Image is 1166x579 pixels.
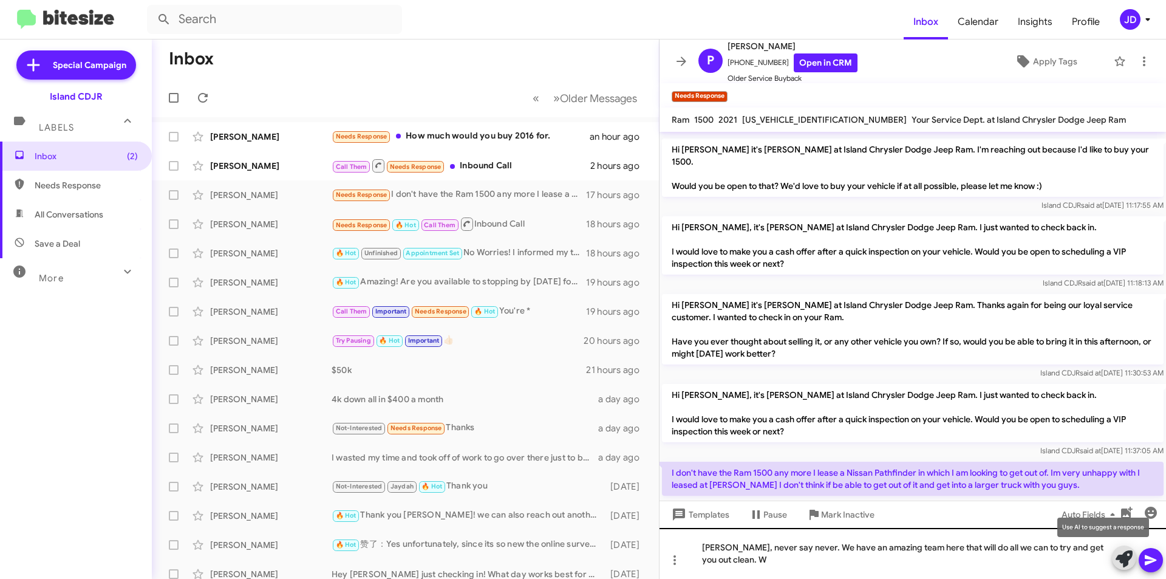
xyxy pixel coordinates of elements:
span: said at [1080,368,1101,377]
a: Profile [1062,4,1110,39]
span: « [533,91,539,106]
span: Not-Interested [336,482,383,490]
a: Special Campaign [16,50,136,80]
span: Mark Inactive [821,504,874,526]
span: Save a Deal [35,238,80,250]
span: Important [408,337,440,344]
div: [PERSON_NAME] [210,247,332,259]
span: [PERSON_NAME] [728,39,857,53]
span: Appointment Set [406,249,459,257]
span: Needs Response [415,307,466,315]
span: Island CDJR [DATE] 11:30:53 AM [1040,368,1164,377]
a: Calendar [948,4,1008,39]
span: 1500 [694,114,714,125]
a: Open in CRM [794,53,857,72]
div: a day ago [598,422,649,434]
div: [PERSON_NAME], never say never. We have an amazing team here that will do all we can to try and g... [660,528,1166,579]
p: Hi [PERSON_NAME], it's [PERSON_NAME] at Island Chrysler Dodge Jeep Ram. I just wanted to check ba... [662,384,1164,442]
span: Important [375,307,407,315]
span: 🔥 Hot [395,221,416,229]
span: [DATE] 5:00:47 PM [662,499,723,509]
div: 4k down all in $400 a month [332,393,598,405]
div: [DATE] [604,539,649,551]
span: said at [1081,200,1102,210]
div: [PERSON_NAME] [210,422,332,434]
span: Island CDJR [DATE] 11:37:05 AM [1040,446,1164,455]
div: [PERSON_NAME] [210,189,332,201]
div: [PERSON_NAME] [210,481,332,493]
a: Insights [1008,4,1062,39]
span: 🔥 Hot [421,482,442,490]
span: Call Them [336,307,367,315]
span: Older Service Buyback [728,72,857,84]
input: Search [147,5,402,34]
div: Use AI to suggest a response [1057,518,1149,537]
span: Inbox [35,150,138,162]
div: an hour ago [590,131,649,143]
div: [PERSON_NAME] [210,364,332,376]
div: How much would you buy 2016 for. [332,129,590,143]
span: Call Them [424,221,455,229]
div: 👍🏻 [332,334,584,348]
span: Older Messages [560,92,637,105]
span: 🔥 Hot [336,541,356,549]
div: [PERSON_NAME] [210,131,332,143]
button: Next [546,86,644,111]
span: Island CDJR [DATE] 11:18:13 AM [1043,278,1164,287]
span: Ram [672,114,689,125]
span: Jaydah [390,482,414,490]
span: Unfinished [364,249,398,257]
div: [PERSON_NAME] [210,451,332,464]
button: Previous [525,86,547,111]
div: 2 hours ago [590,160,649,172]
button: Mark Inactive [797,504,884,526]
p: Hi [PERSON_NAME] it's [PERSON_NAME] at Island Chrysler Dodge Jeep Ram. I'm reaching out because I... [662,139,1164,197]
div: 20 hours ago [584,335,649,347]
div: $50k [332,364,586,376]
small: Needs Response [672,91,728,102]
div: [PERSON_NAME] [210,160,332,172]
button: Templates [660,504,739,526]
span: Labels [39,122,74,133]
span: Needs Response [35,179,138,191]
span: Not-Interested [336,424,383,432]
span: Needs Response [390,163,442,171]
span: Apply Tags [1033,50,1077,72]
div: Thank you [PERSON_NAME]! we can also reach out another time when you are back from vacation [332,509,604,522]
span: All Conversations [35,208,103,221]
span: Call Them [336,163,367,171]
span: [PHONE_NUMBER] [728,53,857,72]
div: 19 hours ago [586,306,649,318]
span: Needs Response [390,424,442,432]
span: Needs Response [336,191,387,199]
div: 赞了：Yes unfortunately, since its so new the online survey might not register any value yet. Let me... [332,538,604,552]
a: Inbox [904,4,948,39]
button: Pause [739,504,797,526]
span: 🔥 Hot [336,512,356,519]
div: Amazing! Are you available to stopping by [DATE] for Test drive? [332,275,586,289]
span: 🔥 Hot [336,249,356,257]
span: » [553,91,560,106]
nav: Page navigation example [526,86,644,111]
div: Inbound Call [332,158,590,173]
span: [US_VEHICLE_IDENTIFICATION_NUMBER] [742,114,907,125]
div: [PERSON_NAME] [210,218,332,230]
span: 🔥 Hot [379,337,400,344]
span: Templates [669,504,729,526]
div: [PERSON_NAME] [210,306,332,318]
div: [PERSON_NAME] [210,393,332,405]
button: Apply Tags [983,50,1108,72]
span: Pause [763,504,787,526]
div: [PERSON_NAME] [210,510,332,522]
span: Needs Response [336,132,387,140]
div: JD [1120,9,1140,30]
span: Your Service Dept. at Island Chrysler Dodge Jeep Ram [912,114,1126,125]
div: 21 hours ago [586,364,649,376]
div: Thank you [332,479,604,493]
span: More [39,273,64,284]
div: You're * [332,304,586,318]
span: Island CDJR [DATE] 11:17:55 AM [1042,200,1164,210]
